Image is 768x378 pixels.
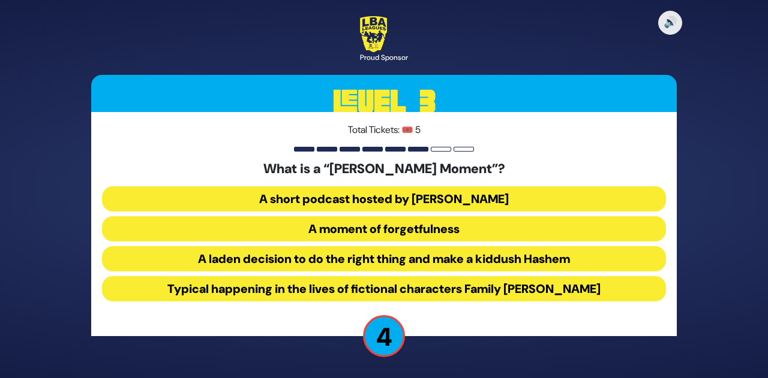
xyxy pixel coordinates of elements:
[102,161,666,177] h5: What is a “[PERSON_NAME] Moment”?
[102,246,666,271] button: A laden decision to do the right thing and make a kiddush Hashem
[658,11,682,35] button: 🔊
[360,52,408,63] div: Proud Sponsor
[102,186,666,211] button: A short podcast hosted by [PERSON_NAME]
[91,75,677,129] h3: Level 3
[360,16,387,52] img: LBA
[363,315,405,357] p: 4
[102,276,666,301] button: Typical happening in the lives of fictional characters Family [PERSON_NAME]
[102,123,666,137] p: Total Tickets: 🎟️ 5
[102,216,666,241] button: A moment of forgetfulness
